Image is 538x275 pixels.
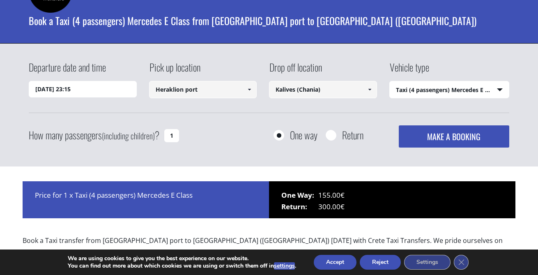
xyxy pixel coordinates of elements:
[290,130,317,140] label: One way
[274,262,295,270] button: settings
[281,189,318,201] span: One Way:
[102,129,155,142] small: (including children)
[389,60,429,81] label: Vehicle type
[360,255,401,270] button: Reject
[404,255,451,270] button: Settings
[399,125,509,148] button: MAKE A BOOKING
[68,255,296,262] p: We are using cookies to give you the best experience on our website.
[68,262,296,270] p: You can find out more about which cookies we are using or switch them off in .
[269,181,515,218] div: 155.00€ 300.00€
[281,201,318,213] span: Return:
[149,60,200,81] label: Pick up location
[342,130,363,140] label: Return
[269,60,322,81] label: Drop off location
[243,81,256,98] a: Show All Items
[390,81,509,99] span: Taxi (4 passengers) Mercedes E Class
[29,125,159,146] label: How many passengers ?
[269,81,377,98] input: Select drop-off location
[314,255,356,270] button: Accept
[23,181,269,218] div: Price for 1 x Taxi (4 passengers) Mercedes E Class
[363,81,376,98] a: Show All Items
[454,255,469,270] button: Close GDPR Cookie Banner
[149,81,257,98] input: Select pickup location
[29,60,106,81] label: Departure date and time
